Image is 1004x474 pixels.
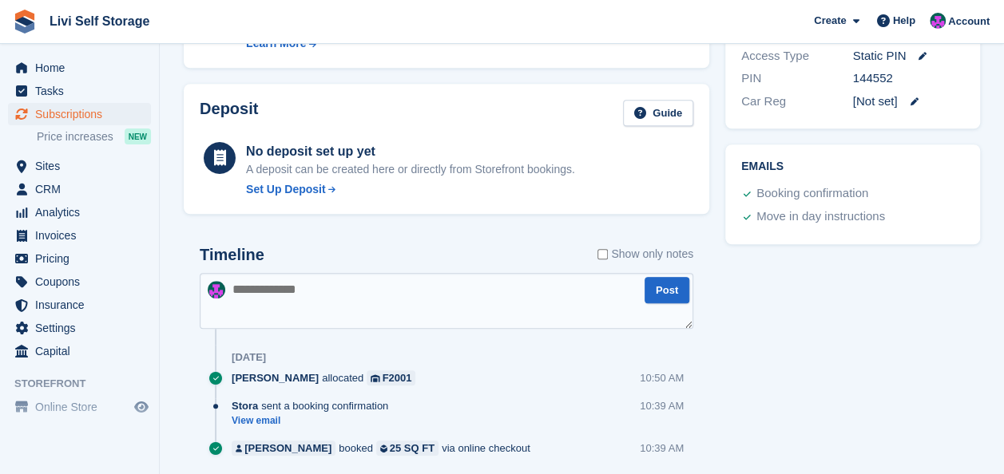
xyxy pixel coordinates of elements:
[35,57,131,79] span: Home
[246,35,460,52] a: Learn More
[741,69,853,88] div: PIN
[853,47,965,65] div: Static PIN
[597,246,693,263] label: Show only notes
[8,317,151,339] a: menu
[35,247,131,270] span: Pricing
[232,370,319,385] span: [PERSON_NAME]
[232,414,396,428] a: View email
[8,396,151,418] a: menu
[640,398,684,413] div: 10:39 AM
[756,184,868,203] div: Booking confirmation
[37,129,113,144] span: Price increases
[8,178,151,200] a: menu
[8,155,151,177] a: menu
[200,246,264,264] h2: Timeline
[8,80,151,102] a: menu
[741,160,964,173] h2: Emails
[8,294,151,316] a: menu
[35,271,131,293] span: Coupons
[8,224,151,247] a: menu
[8,57,151,79] a: menu
[232,398,396,413] div: sent a booking confirmation
[623,100,693,126] a: Guide
[246,181,575,198] a: Set Up Deposit
[35,103,131,125] span: Subscriptions
[43,8,156,34] a: Livi Self Storage
[35,155,131,177] span: Sites
[756,207,885,227] div: Move in day instructions
[246,35,306,52] div: Learn More
[246,142,575,161] div: No deposit set up yet
[35,294,131,316] span: Insurance
[246,181,326,198] div: Set Up Deposit
[232,351,266,364] div: [DATE]
[35,340,131,362] span: Capital
[35,396,131,418] span: Online Store
[814,13,846,29] span: Create
[853,69,965,88] div: 144552
[383,370,412,385] div: F2001
[741,93,853,111] div: Car Reg
[376,440,439,456] a: 25 SQ FT
[930,13,946,29] img: Graham Cameron
[390,440,435,456] div: 25 SQ FT
[14,376,159,392] span: Storefront
[35,224,131,247] span: Invoices
[35,201,131,223] span: Analytics
[246,161,575,178] p: A deposit can be created here or directly from Storefront bookings.
[232,370,423,385] div: allocated
[35,80,131,102] span: Tasks
[8,340,151,362] a: menu
[597,246,608,263] input: Show only notes
[741,47,853,65] div: Access Type
[640,440,684,456] div: 10:39 AM
[35,317,131,339] span: Settings
[8,271,151,293] a: menu
[200,100,258,126] h2: Deposit
[8,247,151,270] a: menu
[640,370,684,385] div: 10:50 AM
[8,201,151,223] a: menu
[8,103,151,125] a: menu
[232,440,335,456] a: [PERSON_NAME]
[948,14,990,30] span: Account
[853,93,965,111] div: [Not set]
[125,128,151,144] div: NEW
[37,128,151,145] a: Price increases NEW
[367,370,415,385] a: F2001
[13,10,37,34] img: stora-icon-8386f47178a22dfd0bd8f6a31ec36ba5ce8667c1dd55bd0f319d3a0aa187defe.svg
[244,440,331,456] div: [PERSON_NAME]
[208,281,225,298] img: Graham Cameron
[132,397,151,417] a: Preview store
[893,13,915,29] span: Help
[35,178,131,200] span: CRM
[232,398,258,413] span: Stora
[645,277,689,303] button: Post
[232,440,538,456] div: booked via online checkout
